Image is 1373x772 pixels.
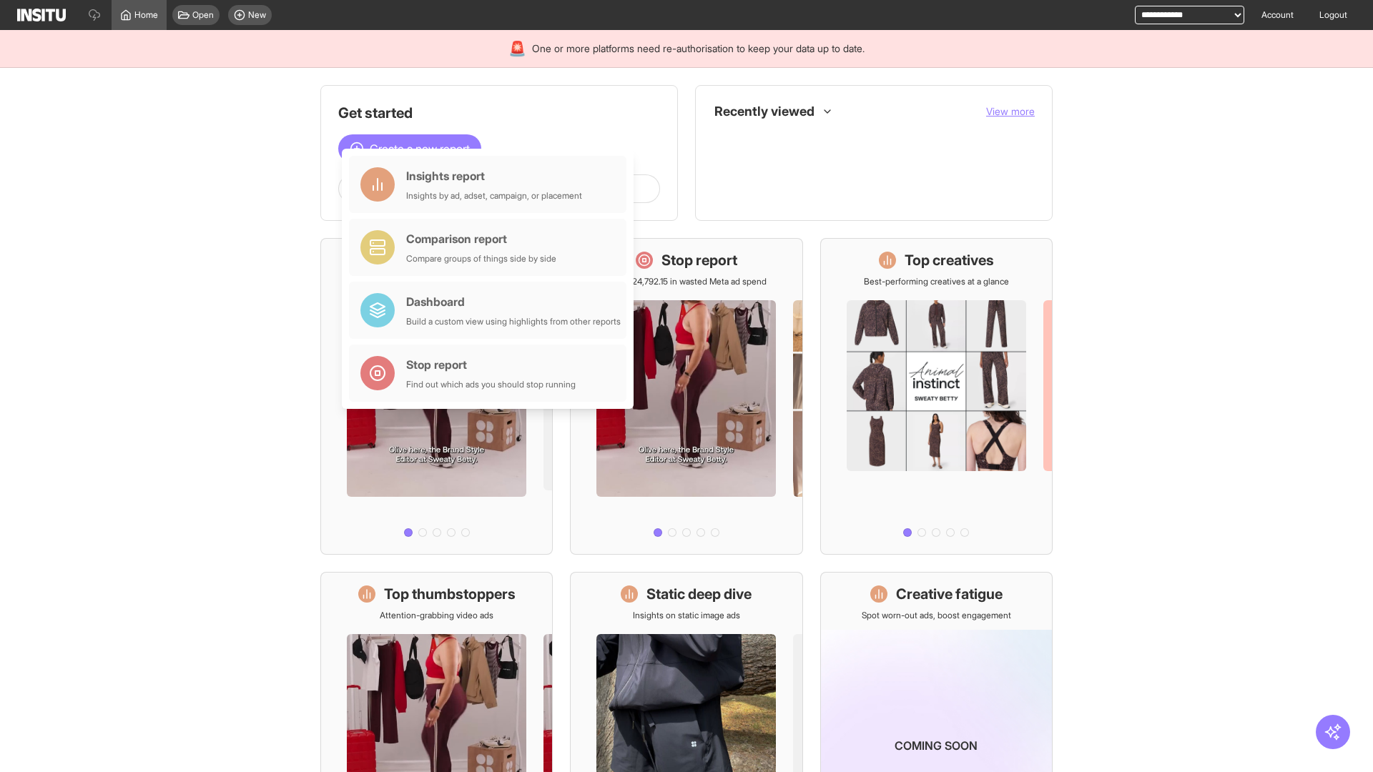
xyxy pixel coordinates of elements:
[406,379,576,390] div: Find out which ads you should stop running
[864,276,1009,287] p: Best-performing creatives at a glance
[248,9,266,21] span: New
[661,250,737,270] h1: Stop report
[384,584,516,604] h1: Top thumbstoppers
[532,41,865,56] span: One or more platforms need re-authorisation to keep your data up to date.
[986,105,1035,117] span: View more
[406,293,621,310] div: Dashboard
[406,316,621,327] div: Build a custom view using highlights from other reports
[406,190,582,202] div: Insights by ad, adset, campaign, or placement
[986,104,1035,119] button: View more
[370,140,470,157] span: Create a new report
[380,610,493,621] p: Attention-grabbing video ads
[406,356,576,373] div: Stop report
[646,584,752,604] h1: Static deep dive
[570,238,802,555] a: Stop reportSave £24,792.15 in wasted Meta ad spend
[406,253,556,264] div: Compare groups of things side by side
[820,238,1053,555] a: Top creativesBest-performing creatives at a glance
[905,250,994,270] h1: Top creatives
[192,9,214,21] span: Open
[406,167,582,184] div: Insights report
[320,238,553,555] a: What's live nowSee all active ads instantly
[17,9,66,21] img: Logo
[508,39,526,59] div: 🚨
[406,230,556,247] div: Comparison report
[633,610,740,621] p: Insights on static image ads
[338,134,481,163] button: Create a new report
[606,276,767,287] p: Save £24,792.15 in wasted Meta ad spend
[134,9,158,21] span: Home
[338,103,660,123] h1: Get started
